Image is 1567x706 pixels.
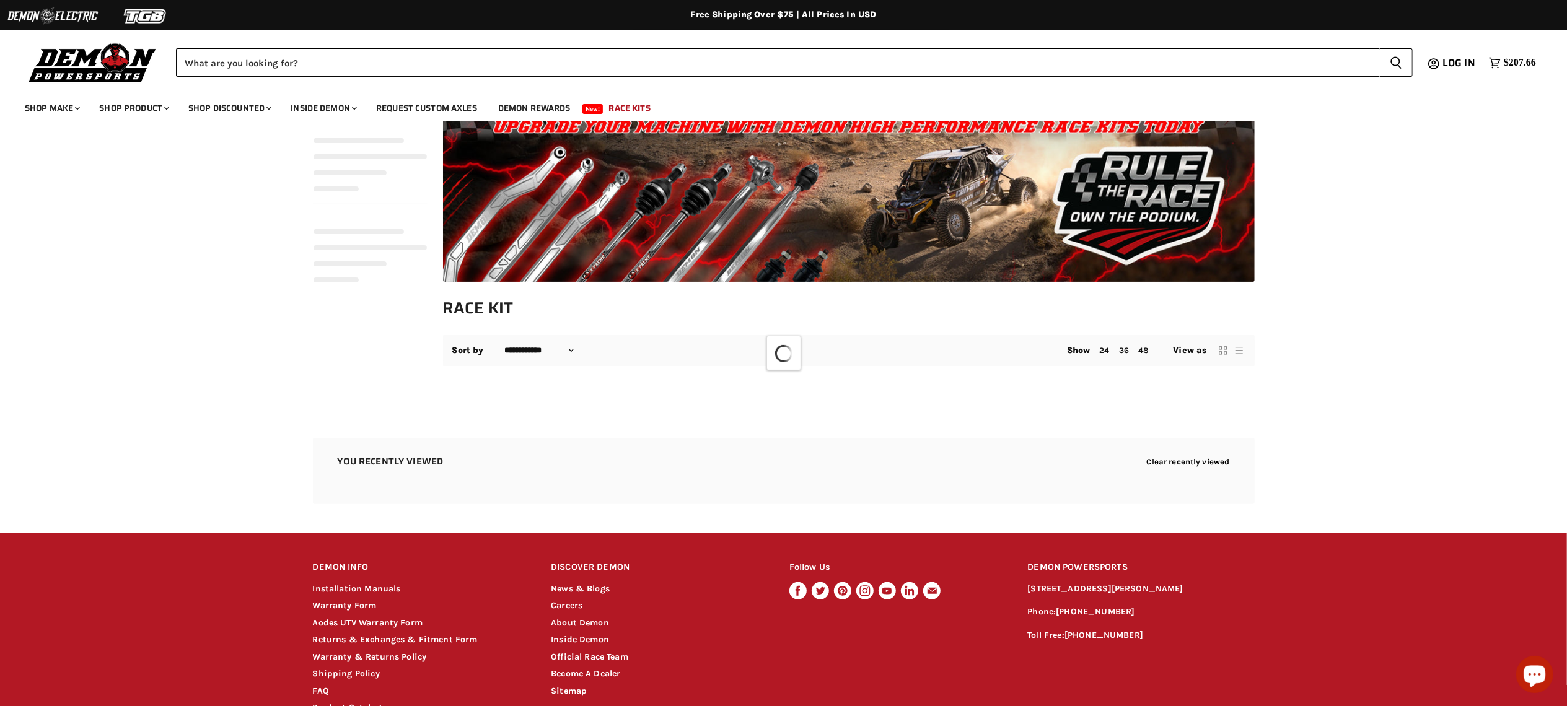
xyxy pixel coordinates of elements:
[600,95,660,121] a: Race Kits
[443,62,1255,282] img: Race Kit
[1028,553,1255,582] h2: DEMON POWERSPORTS
[551,583,610,594] a: News & Blogs
[288,9,1279,20] div: Free Shipping Over $75 | All Prices In USD
[551,600,582,611] a: Careers
[25,40,160,84] img: Demon Powersports
[1380,48,1413,77] button: Search
[443,335,1255,366] nav: Collection utilities
[551,553,766,582] h2: DISCOVER DEMON
[367,95,486,121] a: Request Custom Axles
[1217,344,1229,357] button: grid view
[1512,656,1557,696] inbox-online-store-chat: Shopify online store chat
[551,652,628,662] a: Official Race Team
[1483,54,1542,72] a: $207.66
[582,104,604,114] span: New!
[281,95,364,121] a: Inside Demon
[15,90,1533,121] ul: Main menu
[489,95,580,121] a: Demon Rewards
[452,346,484,355] label: Sort by
[789,553,1004,582] h2: Follow Us
[313,583,401,594] a: Installation Manuals
[15,95,87,121] a: Shop Make
[1233,344,1245,357] button: list view
[551,668,620,679] a: Become A Dealer
[1100,346,1110,355] a: 24
[1442,55,1475,71] span: Log in
[1028,582,1255,596] p: [STREET_ADDRESS][PERSON_NAME]
[1504,57,1536,69] span: $207.66
[1028,629,1255,643] p: Toll Free:
[1119,346,1129,355] a: 36
[443,298,1255,318] h1: Race Kit
[313,600,377,611] a: Warranty Form
[99,4,192,28] img: TGB Logo 2
[1138,346,1148,355] a: 48
[1174,346,1207,355] span: View as
[6,4,99,28] img: Demon Electric Logo 2
[551,617,609,628] a: About Demon
[313,553,528,582] h2: DEMON INFO
[551,634,609,645] a: Inside Demon
[313,652,427,662] a: Warranty & Returns Policy
[338,456,444,467] h2: You recently viewed
[313,668,380,679] a: Shipping Policy
[176,48,1413,77] form: Product
[1028,605,1255,619] p: Phone:
[313,634,478,645] a: Returns & Exchanges & Fitment Form
[551,686,587,696] a: Sitemap
[179,95,279,121] a: Shop Discounted
[313,617,423,628] a: Aodes UTV Warranty Form
[1056,606,1135,617] a: [PHONE_NUMBER]
[90,95,177,121] a: Shop Product
[1147,457,1230,466] button: Clear recently viewed
[313,686,329,696] a: FAQ
[1437,58,1483,69] a: Log in
[176,48,1380,77] input: Search
[288,438,1279,504] aside: Recently viewed products
[1067,345,1091,355] span: Show
[1064,630,1143,640] a: [PHONE_NUMBER]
